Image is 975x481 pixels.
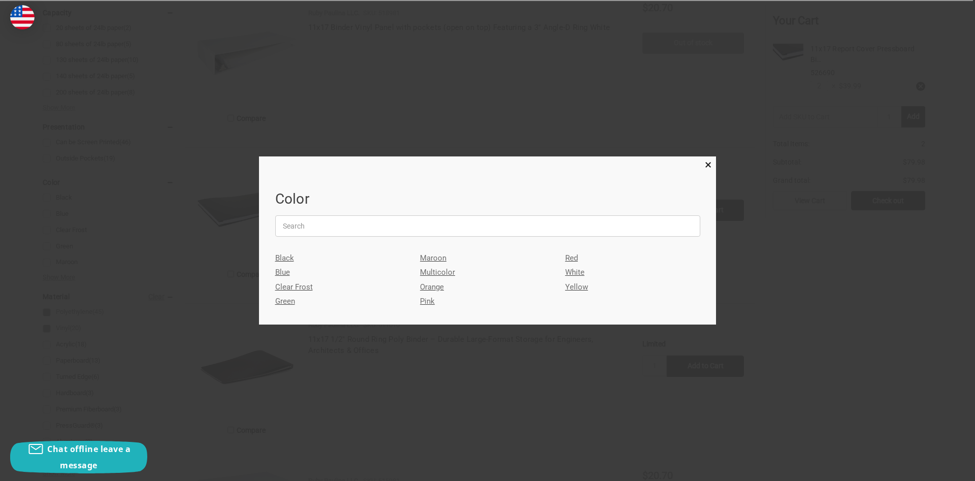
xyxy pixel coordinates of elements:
[420,280,555,295] a: Orange
[10,5,35,29] img: duty and tax information for United States
[275,215,700,237] input: Search
[420,265,555,280] a: Multicolor
[47,443,131,471] span: Chat offline leave a message
[565,251,700,266] a: Red
[420,251,555,266] a: Maroon
[10,441,147,473] button: Chat offline leave a message
[420,294,555,309] a: Pink
[565,265,700,280] a: White
[275,251,410,266] a: Black
[275,280,410,295] a: Clear Frost
[703,159,713,170] a: Close
[275,265,410,280] a: Blue
[275,188,700,210] h1: Color
[275,294,410,309] a: Green
[565,280,700,295] a: Yellow
[705,158,711,173] span: ×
